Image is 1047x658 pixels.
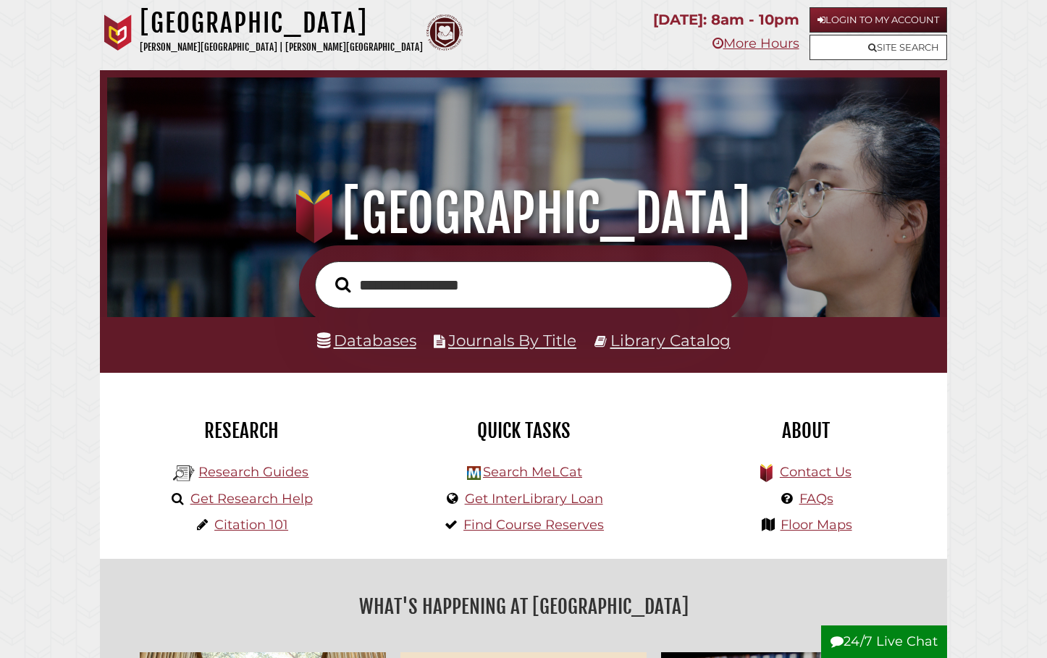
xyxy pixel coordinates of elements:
[799,491,833,507] a: FAQs
[610,331,731,350] a: Library Catalog
[173,463,195,484] img: Hekman Library Logo
[465,491,603,507] a: Get InterLibrary Loan
[463,517,604,533] a: Find Course Reserves
[140,39,423,56] p: [PERSON_NAME][GEOGRAPHIC_DATA] | [PERSON_NAME][GEOGRAPHIC_DATA]
[214,517,288,533] a: Citation 101
[111,418,371,443] h2: Research
[781,517,852,533] a: Floor Maps
[335,276,350,292] i: Search
[393,418,654,443] h2: Quick Tasks
[100,14,136,51] img: Calvin University
[653,7,799,33] p: [DATE]: 8am - 10pm
[190,491,313,507] a: Get Research Help
[712,35,799,51] a: More Hours
[426,14,463,51] img: Calvin Theological Seminary
[198,464,308,480] a: Research Guides
[111,590,936,623] h2: What's Happening at [GEOGRAPHIC_DATA]
[140,7,423,39] h1: [GEOGRAPHIC_DATA]
[780,464,852,480] a: Contact Us
[810,35,947,60] a: Site Search
[328,273,358,297] button: Search
[123,182,925,245] h1: [GEOGRAPHIC_DATA]
[467,466,481,480] img: Hekman Library Logo
[676,418,936,443] h2: About
[317,331,416,350] a: Databases
[448,331,576,350] a: Journals By Title
[810,7,947,33] a: Login to My Account
[483,464,582,480] a: Search MeLCat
